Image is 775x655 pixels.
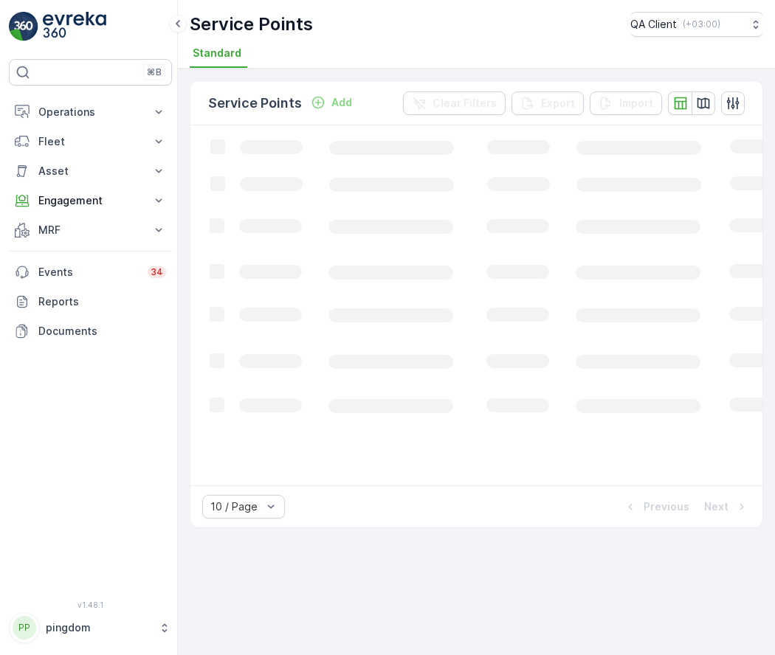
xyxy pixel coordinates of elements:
p: MRF [38,223,142,238]
img: logo_light-DOdMpM7g.png [43,12,106,41]
button: MRF [9,215,172,245]
p: Asset [38,164,142,179]
p: Export [541,96,575,111]
button: QA Client(+03:00) [630,12,763,37]
a: Events34 [9,257,172,287]
a: Reports [9,287,172,316]
button: Asset [9,156,172,186]
button: Clear Filters [403,91,506,115]
p: Operations [38,105,142,119]
p: Service Points [190,13,313,36]
button: Operations [9,97,172,127]
button: Previous [621,498,691,516]
p: Clear Filters [433,96,497,111]
p: 34 [151,266,163,278]
p: QA Client [630,17,677,32]
button: Import [590,91,662,115]
p: Import [619,96,653,111]
p: ( +03:00 ) [683,18,720,30]
p: Service Points [208,93,302,114]
a: Documents [9,316,172,346]
p: Documents [38,324,166,339]
p: Next [704,499,728,514]
p: Engagement [38,193,142,208]
p: ⌘B [147,66,162,78]
p: Previous [644,499,689,514]
p: Add [331,95,352,110]
button: Next [703,498,751,516]
p: Fleet [38,134,142,149]
button: Export [512,91,584,115]
button: Add [305,94,358,111]
button: Fleet [9,127,172,156]
img: logo [9,12,38,41]
button: PPpingdom [9,612,172,643]
div: PP [13,616,36,640]
p: Reports [38,294,166,309]
p: pingdom [46,620,151,635]
button: Engagement [9,186,172,215]
span: Standard [193,46,241,60]
span: v 1.48.1 [9,600,172,609]
p: Events [38,265,139,280]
